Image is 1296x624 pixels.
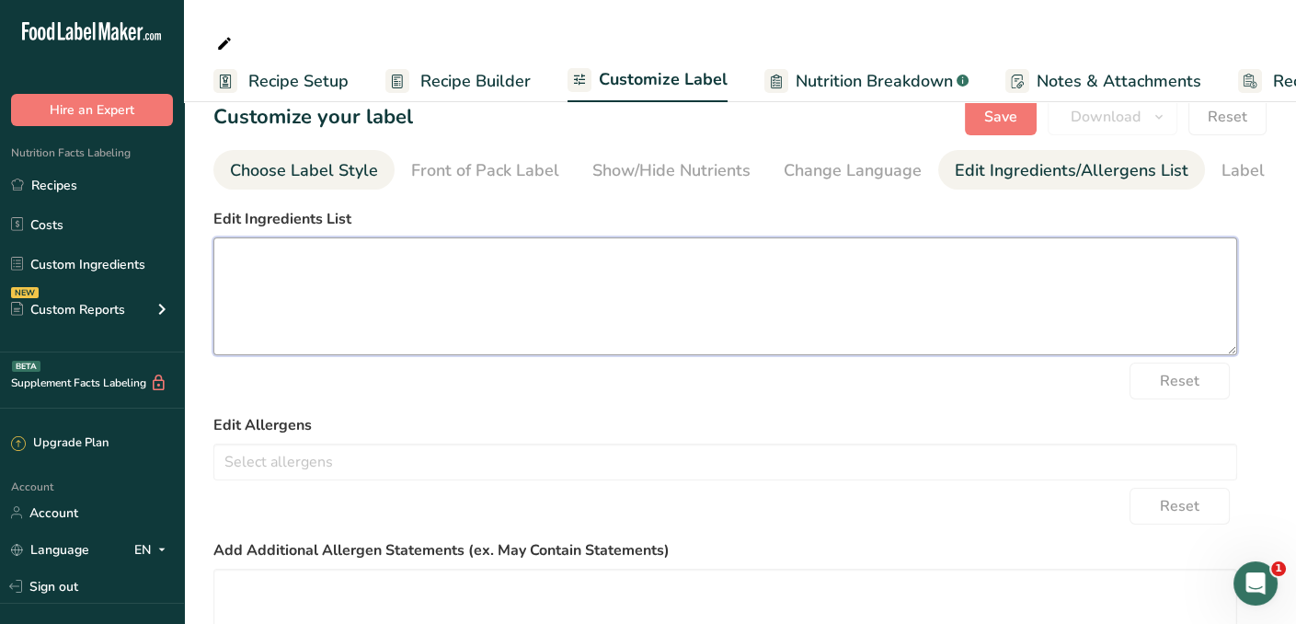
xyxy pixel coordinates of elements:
button: Hire an Expert [11,94,173,126]
div: Change Language [784,158,922,183]
a: Nutrition Breakdown [764,61,969,102]
iframe: Intercom live chat [1233,561,1278,606]
span: Reset [1208,106,1247,128]
div: Upgrade Plan [11,434,109,453]
span: Save [984,106,1017,128]
label: Edit Allergens [213,414,1237,436]
div: EN [134,538,173,560]
h1: Customize your label [213,102,413,133]
div: Front of Pack Label [411,158,559,183]
div: NEW [11,287,39,298]
span: Recipe Builder [420,69,531,94]
a: Notes & Attachments [1005,61,1201,102]
span: Notes & Attachments [1037,69,1201,94]
span: 1 [1271,561,1286,576]
div: Show/Hide Nutrients [592,158,751,183]
span: Recipe Setup [248,69,349,94]
a: Recipe Builder [385,61,531,102]
button: Reset [1130,488,1230,525]
div: Custom Reports [11,300,125,319]
span: Nutrition Breakdown [796,69,953,94]
div: Edit Ingredients/Allergens List [955,158,1188,183]
button: Reset [1188,98,1267,135]
a: Recipe Setup [213,61,349,102]
div: BETA [12,361,40,372]
input: Select allergens [214,447,1236,476]
span: Reset [1160,370,1199,392]
span: Customize Label [599,67,728,92]
a: Customize Label [568,59,728,103]
a: Language [11,534,89,566]
label: Add Additional Allergen Statements (ex. May Contain Statements) [213,539,1237,561]
button: Reset [1130,363,1230,399]
button: Save [965,98,1037,135]
span: Reset [1160,495,1199,517]
label: Edit Ingredients List [213,208,1237,230]
div: Choose Label Style [230,158,378,183]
